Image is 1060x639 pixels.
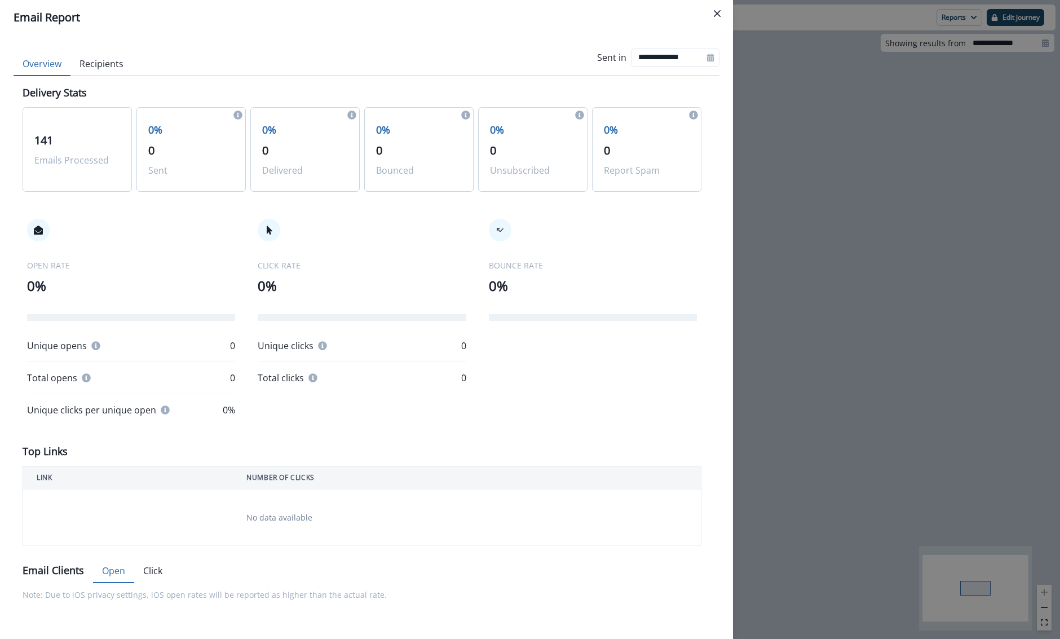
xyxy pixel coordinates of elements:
[23,85,87,100] p: Delivery Stats
[461,339,466,352] p: 0
[223,403,235,417] p: 0%
[27,403,156,417] p: Unique clicks per unique open
[34,153,120,167] p: Emails Processed
[604,122,690,138] p: 0%
[233,490,701,546] td: No data available
[23,444,68,459] p: Top Links
[148,164,234,177] p: Sent
[376,122,462,138] p: 0%
[230,371,235,385] p: 0
[489,259,697,271] p: BOUNCE RATE
[376,143,382,158] span: 0
[489,276,697,296] p: 0%
[34,133,53,148] span: 141
[461,371,466,385] p: 0
[490,143,496,158] span: 0
[376,164,462,177] p: Bounced
[258,339,313,352] p: Unique clicks
[708,5,726,23] button: Close
[258,276,466,296] p: 0%
[258,259,466,271] p: CLICK RATE
[233,466,701,490] th: NUMBER OF CLICKS
[258,371,304,385] p: Total clicks
[27,339,87,352] p: Unique opens
[148,122,234,138] p: 0%
[134,559,171,583] button: Click
[23,466,233,490] th: LINK
[27,276,235,296] p: 0%
[604,164,690,177] p: Report Spam
[230,339,235,352] p: 0
[93,559,134,583] button: Open
[490,122,576,138] p: 0%
[27,259,235,271] p: OPEN RATE
[262,143,268,158] span: 0
[148,143,154,158] span: 0
[14,52,70,76] button: Overview
[490,164,576,177] p: Unsubscribed
[23,563,84,578] p: Email Clients
[604,143,610,158] span: 0
[597,51,626,64] p: Sent in
[23,582,701,607] p: Note: Due to iOS privacy settings, iOS open rates will be reported as higher than the actual rate.
[262,122,348,138] p: 0%
[262,164,348,177] p: Delivered
[14,9,719,26] div: Email Report
[27,371,77,385] p: Total opens
[70,52,132,76] button: Recipients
